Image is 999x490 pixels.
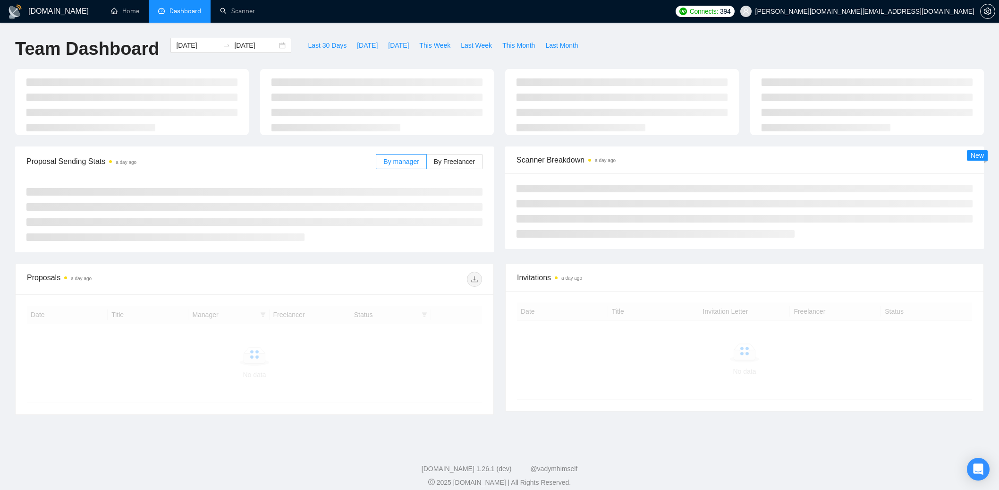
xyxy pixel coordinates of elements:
span: Last Month [545,40,578,51]
time: a day ago [116,160,136,165]
input: Start date [176,40,219,51]
button: [DATE] [352,38,383,53]
a: homeHome [111,7,139,15]
span: Proposal Sending Stats [26,155,376,167]
button: This Month [497,38,540,53]
span: setting [981,8,995,15]
span: Last 30 Days [308,40,347,51]
time: a day ago [561,275,582,281]
span: Connects: [690,6,718,17]
button: setting [980,4,995,19]
span: Invitations [517,272,972,284]
img: upwork-logo.png [679,8,687,15]
a: @vadymhimself [530,465,577,473]
span: By manager [383,158,419,165]
input: End date [234,40,277,51]
time: a day ago [595,158,616,163]
span: dashboard [158,8,165,14]
span: [DATE] [388,40,409,51]
span: New [971,152,984,159]
button: This Week [414,38,456,53]
div: Proposals [27,272,254,287]
button: Last Week [456,38,497,53]
div: 2025 [DOMAIN_NAME] | All Rights Reserved. [8,478,991,488]
a: [DOMAIN_NAME] 1.26.1 (dev) [422,465,512,473]
time: a day ago [71,276,92,281]
span: Last Week [461,40,492,51]
button: [DATE] [383,38,414,53]
span: copyright [428,479,435,485]
img: logo [8,4,23,19]
span: This Week [419,40,450,51]
span: 394 [720,6,730,17]
div: Open Intercom Messenger [967,458,990,481]
span: This Month [502,40,535,51]
span: user [743,8,749,15]
a: setting [980,8,995,15]
a: searchScanner [220,7,255,15]
button: Last 30 Days [303,38,352,53]
button: Last Month [540,38,583,53]
span: Dashboard [169,7,201,15]
span: [DATE] [357,40,378,51]
span: Scanner Breakdown [516,154,973,166]
h1: Team Dashboard [15,38,159,60]
span: swap-right [223,42,230,49]
span: to [223,42,230,49]
span: By Freelancer [434,158,475,165]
